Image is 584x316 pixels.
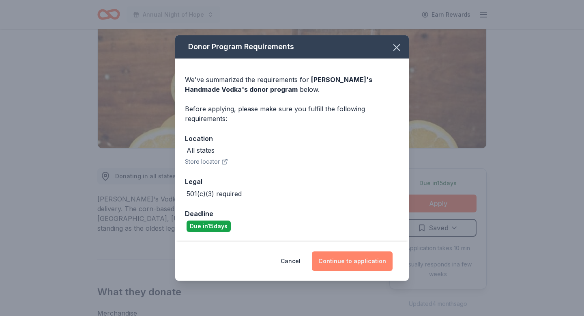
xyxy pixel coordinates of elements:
[175,35,409,58] div: Donor Program Requirements
[187,145,215,155] div: All states
[185,133,399,144] div: Location
[185,208,399,219] div: Deadline
[185,75,399,94] div: We've summarized the requirements for below.
[187,189,242,199] div: 501(c)(3) required
[185,104,399,123] div: Before applying, please make sure you fulfill the following requirements:
[187,221,231,232] div: Due in 15 days
[185,157,228,167] button: Store locator
[312,251,393,271] button: Continue to application
[281,251,301,271] button: Cancel
[185,176,399,187] div: Legal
